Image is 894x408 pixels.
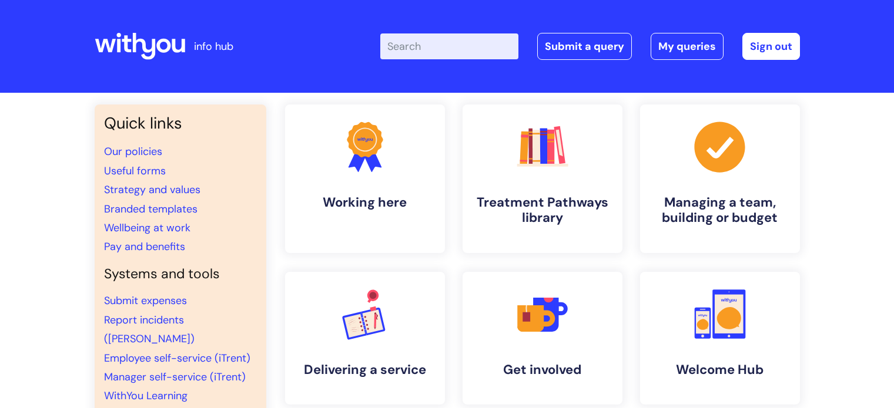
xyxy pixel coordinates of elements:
input: Search [380,33,518,59]
h4: Systems and tools [104,266,257,282]
div: | - [380,33,800,60]
a: Sign out [742,33,800,60]
a: Get involved [463,272,622,404]
a: Our policies [104,144,162,159]
a: Submit a query [537,33,632,60]
a: My queries [651,33,724,60]
h4: Working here [294,195,436,210]
a: Managing a team, building or budget [640,104,800,253]
a: WithYou Learning [104,389,187,403]
a: Welcome Hub [640,272,800,404]
a: Manager self-service (iTrent) [104,370,246,384]
a: Treatment Pathways library [463,104,622,253]
a: Branded templates [104,202,197,216]
a: Report incidents ([PERSON_NAME]) [104,313,195,346]
a: Employee self-service (iTrent) [104,351,250,365]
a: Strategy and values [104,183,200,197]
a: Submit expenses [104,294,187,308]
a: Useful forms [104,164,166,178]
h4: Managing a team, building or budget [649,195,791,226]
a: Working here [285,104,445,253]
h4: Delivering a service [294,362,436,377]
p: info hub [194,37,233,56]
a: Wellbeing at work [104,221,190,235]
a: Delivering a service [285,272,445,404]
a: Pay and benefits [104,240,185,254]
h3: Quick links [104,114,257,133]
h4: Welcome Hub [649,362,791,377]
h4: Get involved [472,362,613,377]
h4: Treatment Pathways library [472,195,613,226]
